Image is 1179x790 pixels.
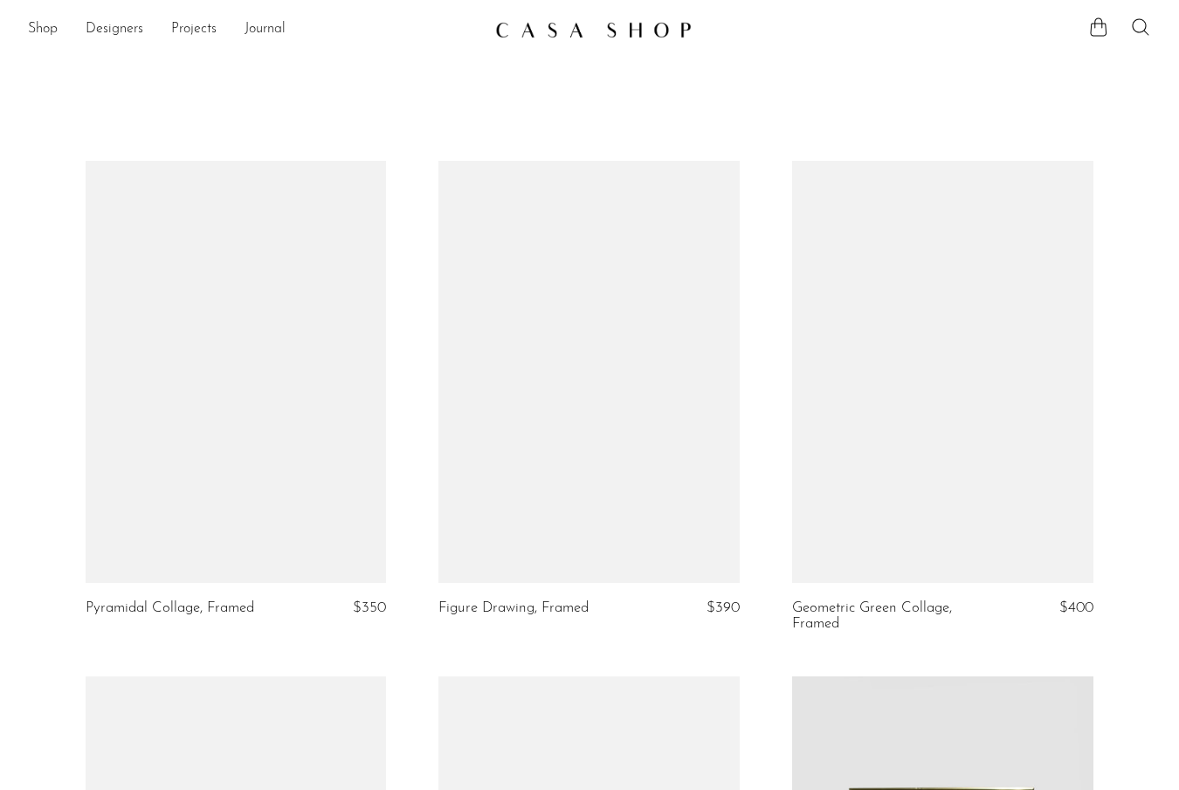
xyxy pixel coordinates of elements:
[86,18,143,41] a: Designers
[792,600,992,633] a: Geometric Green Collage, Framed
[245,18,286,41] a: Journal
[438,600,589,616] a: Figure Drawing, Framed
[1059,600,1093,615] span: $400
[707,600,740,615] span: $390
[28,15,481,45] ul: NEW HEADER MENU
[171,18,217,41] a: Projects
[86,600,254,616] a: Pyramidal Collage, Framed
[28,15,481,45] nav: Desktop navigation
[28,18,58,41] a: Shop
[353,600,386,615] span: $350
